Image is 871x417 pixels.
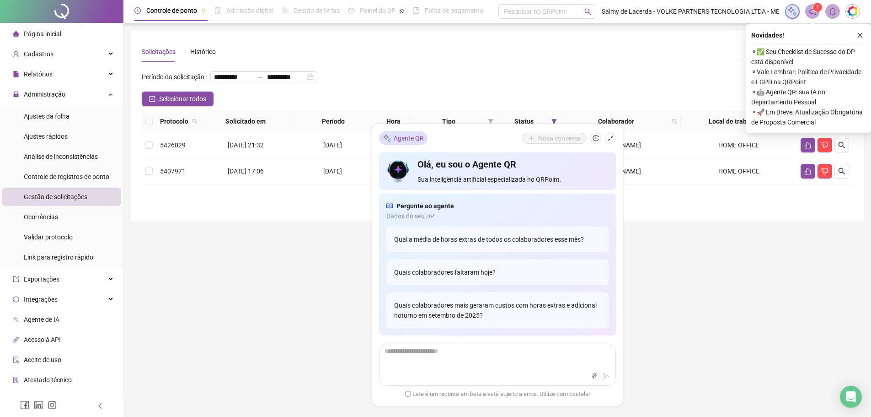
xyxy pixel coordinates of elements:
div: Histórico [190,47,216,57]
span: Ajustes da folha [24,113,69,120]
h4: Olá, eu sou o Agente QR [417,158,608,171]
span: ⚬ 🚀 Em Breve, Atualização Obrigatória de Proposta Comercial [751,107,866,127]
span: linkedin [34,401,43,410]
span: clock-circle [134,7,141,14]
button: Selecionar todos [142,92,214,106]
span: Aceite de uso [24,356,61,363]
span: Análise de inconsistências [24,153,98,160]
span: like [804,141,812,149]
span: ⚬ 🤖 Agente QR: sua IA no Departamento Pessoal [751,87,866,107]
td: HOME OFFICE [681,158,797,184]
span: export [13,276,19,282]
button: send [601,371,612,382]
span: dislike [821,141,828,149]
span: Relatórios [24,70,53,78]
span: search [584,8,591,15]
span: close [857,32,863,38]
span: facebook [20,401,29,410]
span: Link para registro rápido [24,254,93,261]
span: search [838,141,845,149]
span: Local de trabalho [684,116,784,126]
span: sync [13,296,19,303]
span: ⚬ Vale Lembrar: Política de Privacidade e LGPD na QRPoint [751,67,866,87]
span: filter [550,114,559,128]
div: Qual a média de horas extras de todos os colaboradores esse mês? [386,227,609,252]
span: file [13,71,19,77]
span: Protocolo [160,116,188,126]
span: Salmy de Lacerda - VOLKE PARTNERS TECNOLOGIA LTDA - ME [602,6,780,16]
button: thunderbolt [589,371,600,382]
span: solution [13,377,19,383]
span: Este é um recurso em beta e está sujeito a erros. Utilize com cautela! [405,390,590,399]
span: [DATE] 21:32 [228,141,264,149]
span: dashboard [348,7,354,14]
span: Colaborador [564,116,668,126]
span: book [413,7,419,14]
span: Administração [24,91,65,98]
span: 5426029 [160,141,186,149]
button: Nova conversa [522,133,587,144]
span: filter [486,114,495,128]
span: filter [551,119,557,124]
span: like [804,168,812,175]
span: instagram [48,401,57,410]
span: Sua inteligência artificial especializada no QRPoint. [417,174,608,184]
span: file-done [214,7,221,14]
span: audit [13,357,19,363]
span: home [13,31,19,37]
span: Novidades ! [751,30,784,40]
span: thunderbolt [591,373,598,379]
span: notification [808,7,817,16]
span: Atestado técnico [24,376,72,384]
span: Tipo [413,116,484,126]
span: Exportações [24,276,59,283]
span: lock [13,91,19,97]
div: Quais colaboradores faltaram hoje? [386,260,609,285]
span: Folha de pagamento [425,7,483,14]
span: Selecionar todos [159,94,206,104]
span: Status [501,116,548,126]
span: Ocorrências [24,213,58,221]
span: Gestão de férias [294,7,340,14]
span: Controle de registros de ponto [24,173,109,180]
span: swap-right [256,73,263,81]
span: Cadastros [24,50,53,58]
div: Agente QR [379,131,427,145]
span: 5407971 [160,168,186,175]
span: check-square [149,96,155,102]
span: sun [282,7,288,14]
span: Validar protocolo [24,233,73,241]
span: user-add [13,51,19,57]
span: ⚬ ✅ Seu Checklist de Sucesso do DP está disponível [751,47,866,67]
span: Integrações [24,296,58,303]
span: Pergunte ao agente [396,201,454,211]
img: sparkle-icon.fc2bf0ac1784a2077858766a79e2daf3.svg [787,6,797,16]
span: bell [828,7,837,16]
span: Ajustes rápidos [24,133,68,140]
span: dislike [821,168,828,175]
span: api [13,336,19,343]
span: Agente de IA [24,316,59,323]
span: exclamation-circle [405,390,411,396]
span: pushpin [201,8,206,14]
span: [DATE] [323,141,342,149]
span: Painel do DP [360,7,395,14]
span: 1 [816,4,819,11]
span: search [192,119,198,124]
img: icon [386,158,411,184]
span: [DATE] [323,168,342,175]
span: to [256,73,263,81]
sup: 1 [813,3,822,12]
span: Dados do seu DP [386,211,609,221]
th: Período [290,111,377,132]
span: search [670,114,679,128]
span: history [593,135,599,141]
span: Página inicial [24,30,61,38]
span: filter [488,119,493,124]
span: shrink [607,135,614,141]
span: search [190,114,199,128]
span: search [672,119,677,124]
td: HOME OFFICE [681,132,797,158]
label: Período da solicitação [142,70,210,84]
span: Controle de ponto [146,7,197,14]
